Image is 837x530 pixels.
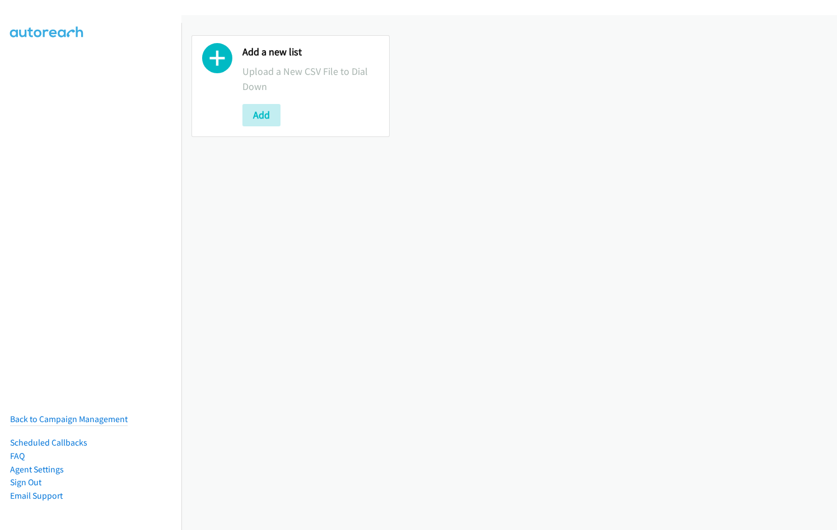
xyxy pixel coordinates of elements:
a: Scheduled Callbacks [10,437,87,448]
a: Back to Campaign Management [10,414,128,424]
a: Email Support [10,490,63,501]
button: Add [242,104,280,126]
h2: Add a new list [242,46,379,59]
a: FAQ [10,451,25,461]
a: Agent Settings [10,464,64,475]
a: Sign Out [10,477,41,488]
p: Upload a New CSV File to Dial Down [242,64,379,94]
